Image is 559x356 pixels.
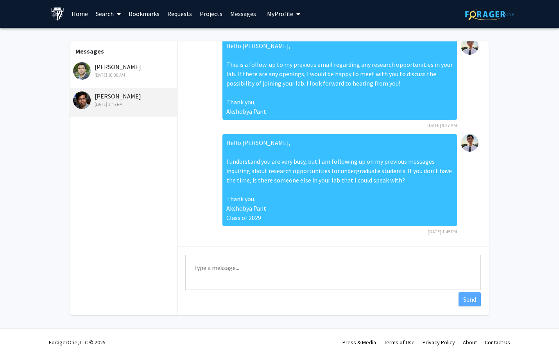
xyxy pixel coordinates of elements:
img: ForagerOne Logo [465,8,514,20]
b: Messages [75,47,104,55]
div: Hello [PERSON_NAME], This is a follow-up to my previous email regarding any research opportunitie... [222,37,457,120]
a: About [463,339,477,346]
a: Press & Media [342,339,376,346]
div: [PERSON_NAME] [73,91,175,108]
img: David Gracias [73,62,91,80]
a: Contact Us [485,339,510,346]
textarea: Message [185,255,481,290]
span: [DATE] 1:45 PM [428,229,457,234]
button: Send [459,292,481,306]
img: Ishan Barman [73,91,91,109]
img: Akshobya Pant [461,37,478,55]
div: [DATE] 1:45 PM [73,101,175,108]
a: Terms of Use [384,339,415,346]
iframe: Chat [6,321,33,350]
span: My Profile [267,10,293,18]
div: [PERSON_NAME] [73,62,175,79]
img: Akshobya Pant [461,134,478,152]
span: [DATE] 9:27 AM [427,122,457,128]
img: Johns Hopkins University Logo [51,7,64,21]
div: ForagerOne, LLC © 2025 [49,329,106,356]
div: Hello [PERSON_NAME], I understand you are very busy, but I am following up on my previous message... [222,134,457,226]
div: [DATE] 10:06 AM [73,72,175,79]
a: Privacy Policy [423,339,455,346]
